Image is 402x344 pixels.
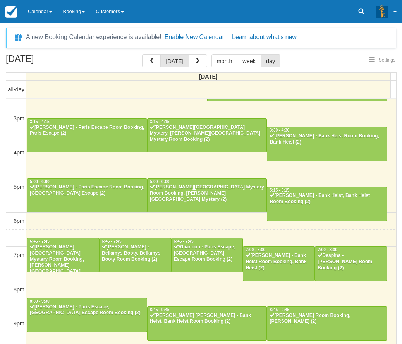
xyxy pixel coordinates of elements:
[147,118,267,152] a: 3:15 - 4:15[PERSON_NAME][GEOGRAPHIC_DATA] Mystery, [PERSON_NAME][GEOGRAPHIC_DATA] Mystery Room Bo...
[150,120,170,124] span: 3:15 - 4:15
[6,54,104,68] h2: [DATE]
[102,239,122,243] span: 6:45 - 7:45
[232,34,297,40] a: Learn about what's new
[147,306,267,341] a: 8:45 - 9:45[PERSON_NAME] [PERSON_NAME] - Bank Heist, Bank Heist Room Booking (2)
[318,248,337,252] span: 7:00 - 8:00
[27,238,99,272] a: 6:45 - 7:45[PERSON_NAME][GEOGRAPHIC_DATA] Mystery Room Booking, [PERSON_NAME][GEOGRAPHIC_DATA] My...
[14,149,24,156] span: 4pm
[269,313,385,325] div: [PERSON_NAME] Room Booking, [PERSON_NAME] (2)
[171,238,243,272] a: 6:45 - 7:45Rhiannon - Paris Escape, [GEOGRAPHIC_DATA] Escape Room Booking (2)
[27,118,147,152] a: 3:15 - 4:15[PERSON_NAME] - Paris Escape Room Booking, Paris Escape (2)
[150,308,170,312] span: 8:45 - 9:45
[211,54,238,67] button: month
[237,54,261,67] button: week
[14,115,24,122] span: 3pm
[270,188,289,192] span: 5:15 - 6:15
[150,180,170,184] span: 5:00 - 6:00
[30,120,50,124] span: 3:15 - 4:15
[261,54,280,67] button: day
[315,246,387,281] a: 7:00 - 8:00Despina - [PERSON_NAME] Room Booking (2)
[27,178,147,212] a: 5:00 - 6:00[PERSON_NAME] - Paris Escape Room Booking, [GEOGRAPHIC_DATA] Escape (2)
[14,218,24,224] span: 6pm
[376,5,388,18] img: A3
[270,308,289,312] span: 8:45 - 9:45
[149,184,265,203] div: [PERSON_NAME][GEOGRAPHIC_DATA] Mystery Room Booking, [PERSON_NAME][GEOGRAPHIC_DATA] Mystery (2)
[30,299,50,303] span: 8:30 - 9:30
[29,184,145,197] div: [PERSON_NAME] - Paris Escape Room Booking, [GEOGRAPHIC_DATA] Escape (2)
[101,244,169,263] div: [PERSON_NAME] - Bellamys Booty, Bellamys Booty Room Booking (2)
[14,320,24,327] span: 9pm
[199,74,218,80] span: [DATE]
[149,125,265,143] div: [PERSON_NAME][GEOGRAPHIC_DATA] Mystery, [PERSON_NAME][GEOGRAPHIC_DATA] Mystery Room Booking (2)
[14,286,24,293] span: 8pm
[267,306,387,341] a: 8:45 - 9:45[PERSON_NAME] Room Booking, [PERSON_NAME] (2)
[14,184,24,190] span: 5pm
[165,33,224,41] button: Enable New Calendar
[267,127,387,161] a: 3:30 - 4:30[PERSON_NAME] - Bank Heist Room Booking, Bank Heist (2)
[8,86,24,92] span: all-day
[246,248,265,252] span: 7:00 - 8:00
[29,125,145,137] div: [PERSON_NAME] - Paris Escape Room Booking, Paris Escape (2)
[174,244,241,263] div: Rhiannon - Paris Escape, [GEOGRAPHIC_DATA] Escape Room Booking (2)
[30,239,50,243] span: 6:45 - 7:45
[269,193,385,205] div: [PERSON_NAME] - Bank Heist, Bank Heist Room Booking (2)
[29,244,97,281] div: [PERSON_NAME][GEOGRAPHIC_DATA] Mystery Room Booking, [PERSON_NAME][GEOGRAPHIC_DATA] Mystery (2)
[29,304,145,317] div: [PERSON_NAME] - Paris Escape, [GEOGRAPHIC_DATA] Escape Room Booking (2)
[160,54,189,67] button: [DATE]
[174,239,194,243] span: 6:45 - 7:45
[365,55,400,66] button: Settings
[243,246,315,281] a: 7:00 - 8:00[PERSON_NAME] - Bank Heist Room Booking, Bank Heist (2)
[147,178,267,212] a: 5:00 - 6:00[PERSON_NAME][GEOGRAPHIC_DATA] Mystery Room Booking, [PERSON_NAME][GEOGRAPHIC_DATA] My...
[245,253,313,271] div: [PERSON_NAME] - Bank Heist Room Booking, Bank Heist (2)
[149,313,265,325] div: [PERSON_NAME] [PERSON_NAME] - Bank Heist, Bank Heist Room Booking (2)
[26,33,161,42] div: A new Booking Calendar experience is available!
[5,6,17,18] img: checkfront-main-nav-mini-logo.png
[270,128,289,132] span: 3:30 - 4:30
[317,253,385,271] div: Despina - [PERSON_NAME] Room Booking (2)
[379,57,395,63] span: Settings
[99,238,171,272] a: 6:45 - 7:45[PERSON_NAME] - Bellamys Booty, Bellamys Booty Room Booking (2)
[30,180,50,184] span: 5:00 - 6:00
[27,298,147,332] a: 8:30 - 9:30[PERSON_NAME] - Paris Escape, [GEOGRAPHIC_DATA] Escape Room Booking (2)
[227,34,229,40] span: |
[14,252,24,258] span: 7pm
[269,133,385,145] div: [PERSON_NAME] - Bank Heist Room Booking, Bank Heist (2)
[267,187,387,221] a: 5:15 - 6:15[PERSON_NAME] - Bank Heist, Bank Heist Room Booking (2)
